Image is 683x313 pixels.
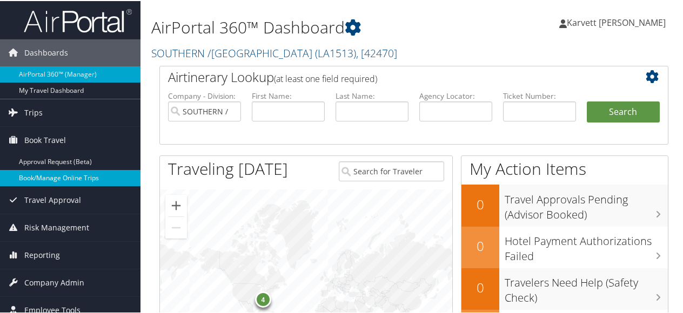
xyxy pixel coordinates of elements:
[24,126,66,153] span: Book Travel
[461,194,499,213] h2: 0
[151,15,501,38] h1: AirPortal 360™ Dashboard
[559,5,677,38] a: Karvett [PERSON_NAME]
[24,7,132,32] img: airportal-logo.png
[315,45,356,59] span: ( LA1513 )
[505,186,668,221] h3: Travel Approvals Pending (Advisor Booked)
[461,226,668,267] a: 0Hotel Payment Authorizations Failed
[461,277,499,296] h2: 0
[419,90,492,100] label: Agency Locator:
[24,213,89,240] span: Risk Management
[168,67,618,85] h2: Airtinerary Lookup
[567,16,666,28] span: Karvett [PERSON_NAME]
[461,236,499,254] h2: 0
[255,290,271,307] div: 4
[339,160,445,180] input: Search for Traveler
[151,45,397,59] a: SOUTHERN /[GEOGRAPHIC_DATA]
[24,186,81,213] span: Travel Approval
[165,216,187,237] button: Zoom out
[24,98,43,125] span: Trips
[274,72,377,84] span: (at least one field required)
[461,183,668,225] a: 0Travel Approvals Pending (Advisor Booked)
[168,156,288,179] h1: Traveling [DATE]
[461,267,668,309] a: 0Travelers Need Help (Safety Check)
[503,90,576,100] label: Ticket Number:
[24,241,60,268] span: Reporting
[165,194,187,215] button: Zoom in
[168,90,241,100] label: Company - Division:
[461,156,668,179] h1: My Action Items
[505,269,668,304] h3: Travelers Need Help (Safety Check)
[356,45,397,59] span: , [ 42470 ]
[587,100,660,122] button: Search
[505,227,668,263] h3: Hotel Payment Authorizations Failed
[24,38,68,65] span: Dashboards
[24,268,84,295] span: Company Admin
[252,90,325,100] label: First Name:
[336,90,409,100] label: Last Name:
